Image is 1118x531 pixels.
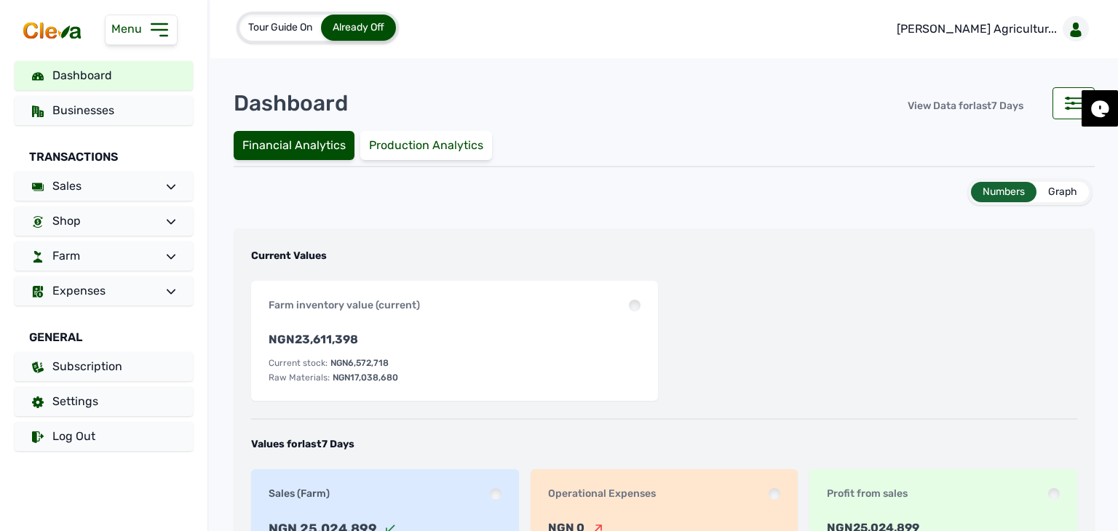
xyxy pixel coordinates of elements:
span: 23,611,398 [295,332,358,346]
a: Businesses [15,96,193,125]
div: Current Values [251,249,1077,263]
a: Shop [15,207,193,236]
div: Dashboard [234,90,348,116]
div: 17,038,680 [333,372,398,383]
a: Dashboard [15,61,193,90]
a: Settings [15,387,193,416]
div: Production Analytics [360,131,492,160]
div: Operational Expenses [548,487,656,501]
span: NGN [330,358,348,368]
a: Sales [15,172,193,201]
span: Farm [52,249,80,263]
div: Financial Analytics [234,131,354,160]
div: Graph [1036,182,1089,202]
span: last [302,438,322,450]
div: Transactions [15,131,193,172]
span: last [973,100,991,112]
a: Subscription [15,352,193,381]
div: Numbers [971,182,1036,202]
p: [PERSON_NAME] Agricultur... [897,20,1057,38]
a: [PERSON_NAME] Agricultur... [885,9,1095,49]
a: Farm [15,241,193,271]
span: NGN [269,331,358,348]
span: Settings [52,394,98,408]
div: General [15,311,193,352]
a: Expenses [15,276,193,306]
span: Sales [52,179,82,193]
div: Current stock: [269,357,328,369]
span: Log Out [52,429,95,443]
span: Already Off [333,21,384,33]
span: Expenses [52,284,106,298]
div: 6,572,718 [330,357,389,369]
span: Subscription [52,359,122,373]
span: Tour Guide On [248,21,312,33]
div: Farm inventory value (current) [269,298,420,313]
span: Shop [52,214,81,228]
div: Sales (Farm) [269,487,330,501]
div: View Data for 7 Days [896,90,1035,122]
span: Menu [111,22,148,36]
div: Profit from sales [827,487,908,501]
span: Businesses [52,103,114,117]
img: cleva_logo.png [20,20,84,41]
div: Values for 7 Days [251,437,1077,452]
div: Raw Materials: [269,372,330,383]
span: Dashboard [52,68,112,82]
span: NGN [333,372,350,383]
